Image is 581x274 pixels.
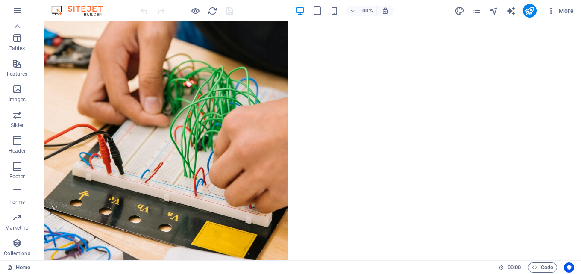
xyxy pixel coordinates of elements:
i: AI Writer [506,6,516,16]
span: Code [532,262,553,273]
i: On resize automatically adjust zoom level to fit chosen device. [381,7,389,15]
p: Collections [4,250,30,257]
button: design [455,6,465,16]
a: Click to cancel selection. Double-click to open Pages [7,262,30,273]
p: Slider [11,122,24,129]
button: text_generator [506,6,516,16]
h6: 100% [359,6,373,16]
button: navigator [489,6,499,16]
button: Usercentrics [564,262,574,273]
img: Editor Logo [49,6,113,16]
button: 100% [346,6,377,16]
p: Forms [9,199,25,206]
button: pages [472,6,482,16]
p: Features [7,71,27,77]
p: Footer [9,173,25,180]
i: Publish [525,6,534,16]
button: reload [207,6,217,16]
p: Tables [9,45,25,52]
span: 00 00 [508,262,521,273]
i: Design (Ctrl+Alt+Y) [455,6,464,16]
button: publish [523,4,537,18]
button: Code [528,262,557,273]
span: : [514,264,515,271]
button: More [543,4,577,18]
span: More [547,6,574,15]
button: Click here to leave preview mode and continue editing [190,6,200,16]
i: Reload page [208,6,217,16]
i: Navigator [489,6,499,16]
h6: Session time [499,262,521,273]
p: Images [9,96,26,103]
p: Marketing [5,224,29,231]
p: Header [9,147,26,154]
